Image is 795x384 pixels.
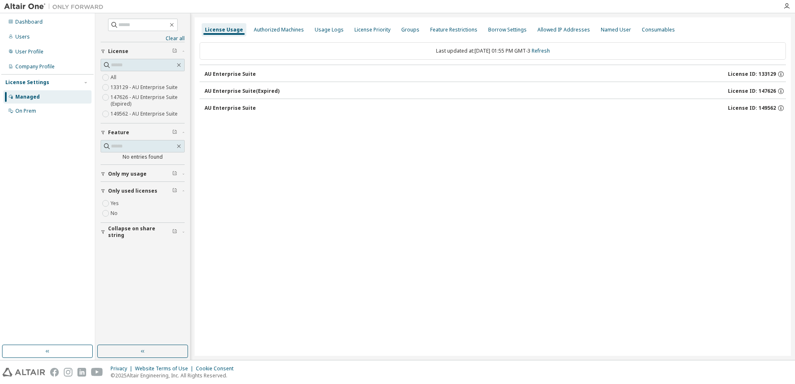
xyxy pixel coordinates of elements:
[430,27,477,33] div: Feature Restrictions
[50,368,59,377] img: facebook.svg
[15,34,30,40] div: Users
[15,19,43,25] div: Dashboard
[111,92,185,109] label: 147626 - AU Enterprise Suite (Expired)
[108,225,172,239] span: Collapse on share string
[77,368,86,377] img: linkedin.svg
[315,27,344,33] div: Usage Logs
[532,47,550,54] a: Refresh
[135,365,196,372] div: Website Terms of Use
[205,105,256,111] div: AU Enterprise Suite
[15,63,55,70] div: Company Profile
[196,365,238,372] div: Cookie Consent
[205,27,243,33] div: License Usage
[101,42,185,60] button: License
[108,171,147,177] span: Only my usage
[101,35,185,42] a: Clear all
[601,27,631,33] div: Named User
[728,88,776,94] span: License ID: 147626
[205,71,256,77] div: AU Enterprise Suite
[111,72,118,82] label: All
[111,372,238,379] p: © 2025 Altair Engineering, Inc. All Rights Reserved.
[2,368,45,377] img: altair_logo.svg
[5,79,49,86] div: License Settings
[205,99,786,117] button: AU Enterprise SuiteLicense ID: 149562
[108,129,129,136] span: Feature
[254,27,304,33] div: Authorized Machines
[91,368,103,377] img: youtube.svg
[172,171,177,177] span: Clear filter
[111,208,119,218] label: No
[64,368,72,377] img: instagram.svg
[401,27,419,33] div: Groups
[205,88,279,94] div: AU Enterprise Suite (Expired)
[101,123,185,142] button: Feature
[172,229,177,235] span: Clear filter
[108,48,128,55] span: License
[108,188,157,194] span: Only used licenses
[15,108,36,114] div: On Prem
[354,27,390,33] div: License Priority
[205,82,786,100] button: AU Enterprise Suite(Expired)License ID: 147626
[728,71,776,77] span: License ID: 133129
[488,27,527,33] div: Borrow Settings
[172,129,177,136] span: Clear filter
[537,27,590,33] div: Allowed IP Addresses
[101,165,185,183] button: Only my usage
[15,48,43,55] div: User Profile
[172,48,177,55] span: Clear filter
[101,154,185,160] div: No entries found
[111,198,120,208] label: Yes
[642,27,675,33] div: Consumables
[111,365,135,372] div: Privacy
[172,188,177,194] span: Clear filter
[101,223,185,241] button: Collapse on share string
[4,2,108,11] img: Altair One
[200,42,786,60] div: Last updated at: [DATE] 01:55 PM GMT-3
[205,65,786,83] button: AU Enterprise SuiteLicense ID: 133129
[728,105,776,111] span: License ID: 149562
[101,182,185,200] button: Only used licenses
[111,82,179,92] label: 133129 - AU Enterprise Suite
[15,94,40,100] div: Managed
[111,109,179,119] label: 149562 - AU Enterprise Suite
